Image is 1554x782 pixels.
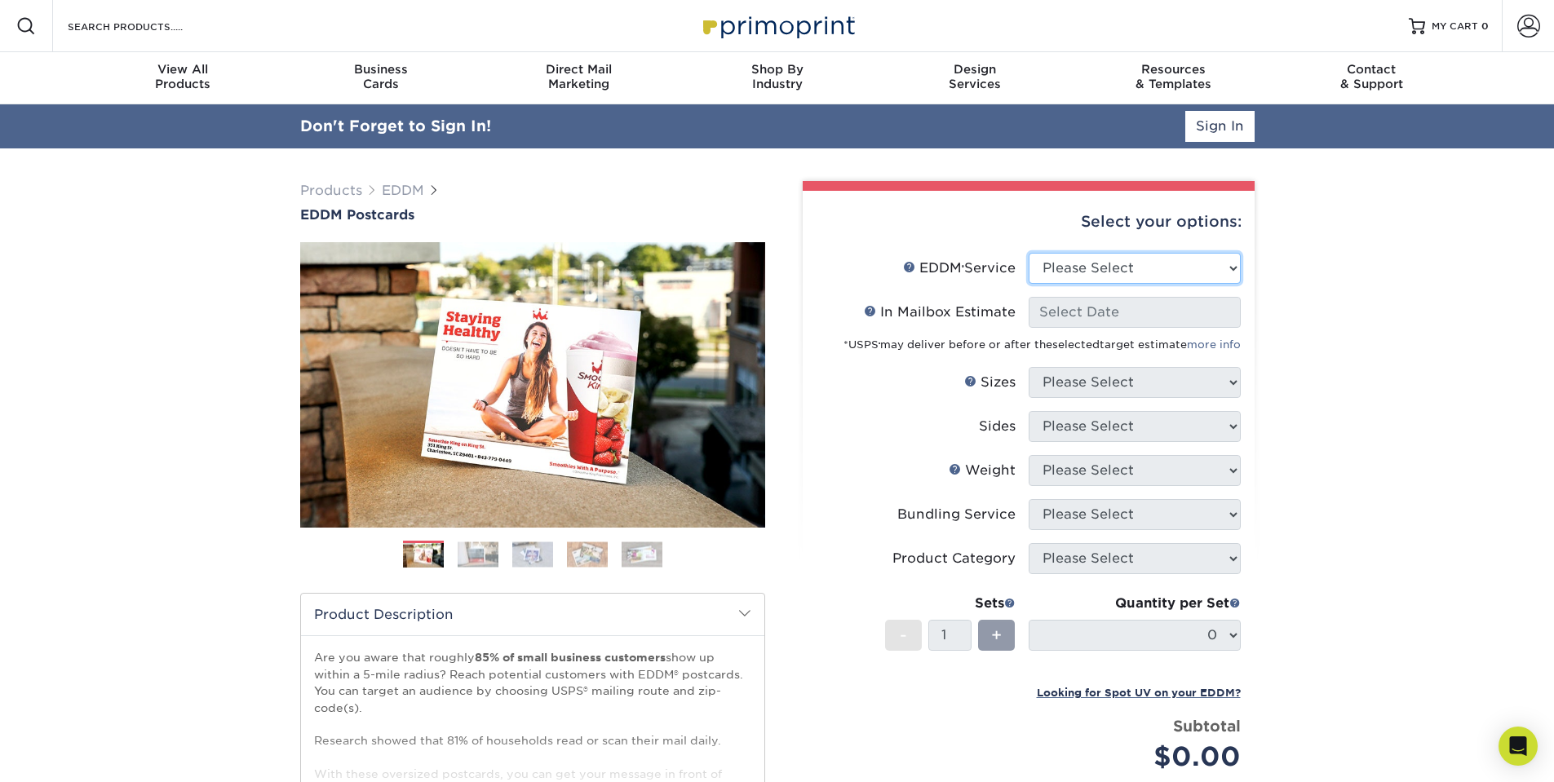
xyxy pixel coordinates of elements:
a: Shop ByIndustry [678,52,876,104]
div: In Mailbox Estimate [864,303,1016,322]
div: Sets [885,594,1016,613]
img: Primoprint [696,8,859,43]
img: EDDM 02 [458,541,498,567]
img: EDDM 03 [512,541,553,567]
div: Sizes [964,373,1016,392]
a: Products [300,183,362,198]
span: + [991,623,1002,647]
div: Marketing [480,62,678,91]
div: Product Category [892,549,1016,568]
a: EDDM Postcards [300,207,765,223]
a: Looking for Spot UV on your EDDM? [1037,684,1241,700]
div: Quantity per Set [1029,594,1241,613]
sup: ® [879,342,880,347]
input: SEARCH PRODUCTS..... [66,16,225,36]
h2: Product Description [301,594,764,635]
sup: ® [962,264,964,271]
span: View All [84,62,282,77]
span: MY CART [1432,20,1478,33]
div: EDDM Service [903,258,1016,278]
div: & Support [1273,62,1471,91]
span: Business [281,62,480,77]
span: Direct Mail [480,62,678,77]
div: Weight [949,461,1016,480]
div: $0.00 [1041,737,1241,776]
a: View AllProducts [84,52,282,104]
a: Sign In [1185,111,1255,142]
strong: 85% of small business customers [475,651,666,664]
div: & Templates [1074,62,1273,91]
div: Open Intercom Messenger [1499,727,1538,766]
a: Resources& Templates [1074,52,1273,104]
a: Contact& Support [1273,52,1471,104]
a: EDDM [382,183,424,198]
a: Direct MailMarketing [480,52,678,104]
div: Don't Forget to Sign In! [300,115,491,138]
a: DesignServices [876,52,1074,104]
span: 0 [1481,20,1489,32]
div: Select your options: [816,191,1242,253]
div: Services [876,62,1074,91]
a: more info [1187,338,1241,351]
span: Resources [1074,62,1273,77]
img: EDDM 05 [622,541,662,567]
strong: Subtotal [1173,717,1241,735]
div: Sides [979,417,1016,436]
img: EDDM Postcards 01 [300,224,765,546]
small: Looking for Spot UV on your EDDM? [1037,687,1241,699]
div: Products [84,62,282,91]
span: EDDM Postcards [300,207,414,223]
span: selected [1052,338,1100,351]
span: Contact [1273,62,1471,77]
div: Industry [678,62,876,91]
input: Select Date [1029,297,1241,328]
span: - [900,623,907,647]
small: *USPS may deliver before or after the target estimate [843,338,1241,351]
span: Design [876,62,1074,77]
a: BusinessCards [281,52,480,104]
div: Cards [281,62,480,91]
img: EDDM 04 [567,541,608,567]
img: EDDM 01 [403,541,444,570]
div: Bundling Service [897,505,1016,524]
span: Shop By [678,62,876,77]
